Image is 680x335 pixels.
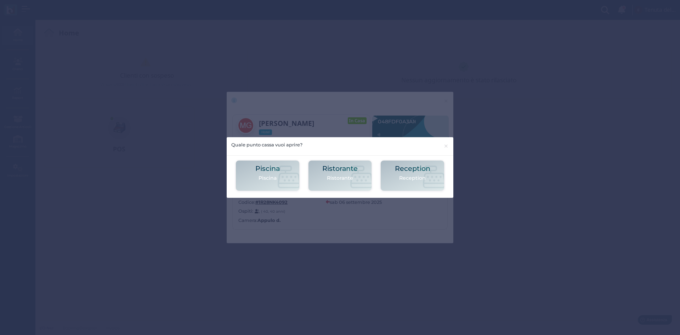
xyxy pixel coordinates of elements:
[395,174,430,182] p: Reception
[322,165,358,172] h2: Ristorante
[395,165,430,172] h2: Reception
[439,137,453,155] button: Close
[21,6,47,11] span: Assistenza
[443,141,449,151] span: ×
[231,141,302,148] h5: Quale punto cassa vuoi aprire?
[255,174,280,182] p: Piscina
[255,165,280,172] h2: Piscina
[322,174,358,182] p: Ristorante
